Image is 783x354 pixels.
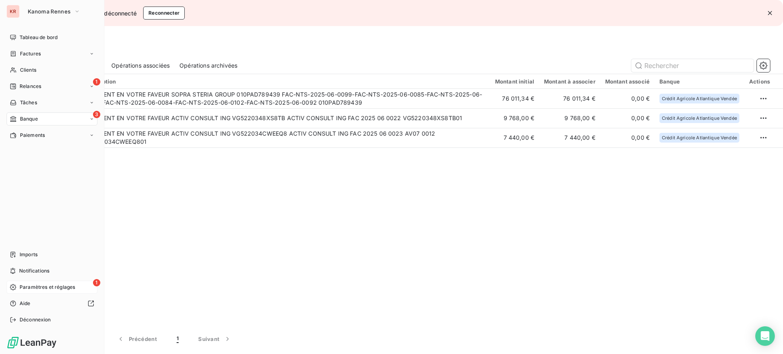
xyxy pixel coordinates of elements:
[107,330,167,347] button: Précédent
[80,108,490,128] td: VIREMENT EN VOTRE FAVEUR ACTIV CONSULT ING VG5220348XS8TB ACTIV CONSULT ING FAC 2025 06 0022 VG52...
[7,336,57,349] img: Logo LeanPay
[7,112,97,125] a: 3Banque
[20,34,58,41] span: Tableau de bord
[188,330,241,347] button: Suivant
[143,7,185,20] button: Reconnecter
[749,78,770,85] div: Actions
[539,89,600,108] td: 76 011,34 €
[167,330,188,347] button: 1
[20,66,36,74] span: Clients
[7,281,97,294] a: 1Paramètres et réglages
[28,8,71,15] span: Kanoma Rennes
[19,267,49,275] span: Notifications
[600,89,655,108] td: 0,00 €
[20,284,75,291] span: Paramètres et réglages
[80,89,490,108] td: VIREMENT EN VOTRE FAVEUR SOPRA STERIA GROUP 010PAD789439 FAC-NTS-2025-06-0099-FAC-NTS-2025-06-008...
[80,128,490,147] td: VIREMENT EN VOTRE FAVEUR ACTIV CONSULT ING VG522034CWEEQ8 ACTIV CONSULT ING FAC 2025 06 0023 AV07...
[7,80,97,93] a: 1Relances
[7,129,97,142] a: Paiements
[7,47,97,60] a: Factures
[600,128,655,147] td: 0,00 €
[544,78,595,85] div: Montant à associer
[7,297,97,310] a: Aide
[605,78,650,85] div: Montant associé
[20,50,41,57] span: Factures
[7,248,97,261] a: Imports
[20,132,45,139] span: Paiements
[93,279,100,286] span: 1
[662,96,737,101] span: Crédit Agricole Atlantique Vendée
[20,83,41,90] span: Relances
[93,78,100,86] span: 1
[495,78,534,85] div: Montant initial
[631,59,754,72] input: Rechercher
[85,78,485,85] div: Description
[662,135,737,140] span: Crédit Agricole Atlantique Vendée
[7,64,97,77] a: Clients
[7,96,97,109] a: Tâches
[7,5,20,18] div: KR
[20,316,51,323] span: Déconnexion
[600,108,655,128] td: 0,00 €
[662,116,737,121] span: Crédit Agricole Atlantique Vendée
[7,31,97,44] a: Tableau de bord
[177,335,179,343] span: 1
[490,89,539,108] td: 76 011,34 €
[539,108,600,128] td: 9 768,00 €
[20,300,31,307] span: Aide
[490,108,539,128] td: 9 768,00 €
[179,62,237,70] span: Opérations archivées
[111,62,170,70] span: Opérations associées
[20,99,37,106] span: Tâches
[20,115,38,123] span: Banque
[755,326,775,346] div: Open Intercom Messenger
[539,128,600,147] td: 7 440,00 €
[20,251,38,258] span: Imports
[659,78,739,85] div: Banque
[93,111,100,118] span: 3
[490,128,539,147] td: 7 440,00 €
